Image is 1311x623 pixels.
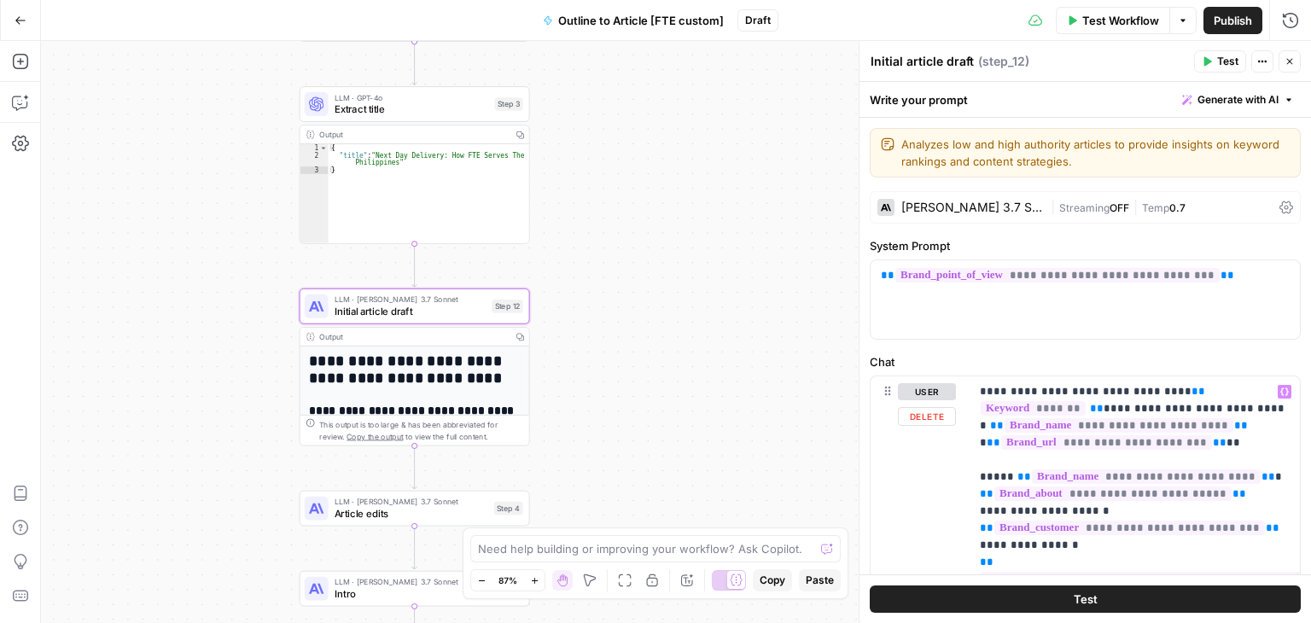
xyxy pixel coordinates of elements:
div: Output [319,129,506,141]
span: | [1129,198,1142,215]
div: Step 4 [494,502,523,515]
div: 3 [300,166,329,174]
span: Draft [745,13,771,28]
div: LLM · [PERSON_NAME] 3.7 SonnetArticle editsStep 4 [300,491,530,527]
button: Copy [753,569,792,591]
span: Extract title [335,102,489,116]
div: Step 3 [495,97,523,111]
button: Test [870,585,1301,613]
span: Article edits [335,506,488,521]
button: Test [1194,50,1246,73]
label: Chat [870,353,1301,370]
span: ( step_12 ) [978,53,1029,70]
span: Toggle code folding, rows 1 through 3 [319,144,328,152]
textarea: Analyzes low and high authority articles to provide insights on keyword rankings and content stra... [901,136,1290,170]
button: Publish [1203,7,1262,34]
span: Intro [335,586,489,601]
span: Temp [1142,201,1169,214]
span: LLM · [PERSON_NAME] 3.7 Sonnet [335,496,488,508]
span: 87% [498,574,517,587]
div: Step 12 [492,300,523,313]
button: Test Workflow [1056,7,1169,34]
span: Outline to Article [FTE custom] [558,12,724,29]
span: LLM · [PERSON_NAME] 3.7 Sonnet [335,294,487,306]
span: Publish [1214,12,1252,29]
span: OFF [1110,201,1129,214]
div: LLM · [PERSON_NAME] 3.7 SonnetIntroStep 5 [300,571,530,607]
div: Write your prompt [859,82,1311,117]
span: Copy [760,573,785,588]
span: Initial article draft [335,304,487,318]
div: 1 [300,144,329,152]
div: [PERSON_NAME] 3.7 Sonnet [901,201,1044,213]
span: | [1051,198,1059,215]
span: Paste [806,573,834,588]
span: LLM · [PERSON_NAME] 3.7 Sonnet [335,576,489,588]
span: 0.7 [1169,201,1186,214]
span: LLM · GPT-4o [335,91,489,103]
span: Streaming [1059,201,1110,214]
g: Edge from step_12 to step_4 [412,445,417,489]
button: Paste [799,569,841,591]
g: Edge from step_3 to step_12 [412,243,417,287]
div: LLM · GPT-4oExtract titleStep 3Output{ "title":"Next Day Delivery: How FTE Serves The Philippines"} [300,86,530,244]
div: This output is too large & has been abbreviated for review. to view the full content. [319,418,523,442]
span: Test [1074,591,1098,608]
span: Copy the output [347,432,403,440]
button: user [898,383,956,400]
button: Outline to Article [FTE custom] [533,7,734,34]
div: 2 [300,152,329,166]
g: Edge from step_2 to step_3 [412,42,417,85]
button: Delete [898,407,956,426]
span: Test [1217,54,1238,69]
span: Generate with AI [1197,92,1279,108]
g: Edge from step_4 to step_5 [412,526,417,569]
div: Output [319,331,506,343]
textarea: Initial article draft [871,53,974,70]
button: Generate with AI [1175,89,1301,111]
label: System Prompt [870,237,1301,254]
span: Test Workflow [1082,12,1159,29]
